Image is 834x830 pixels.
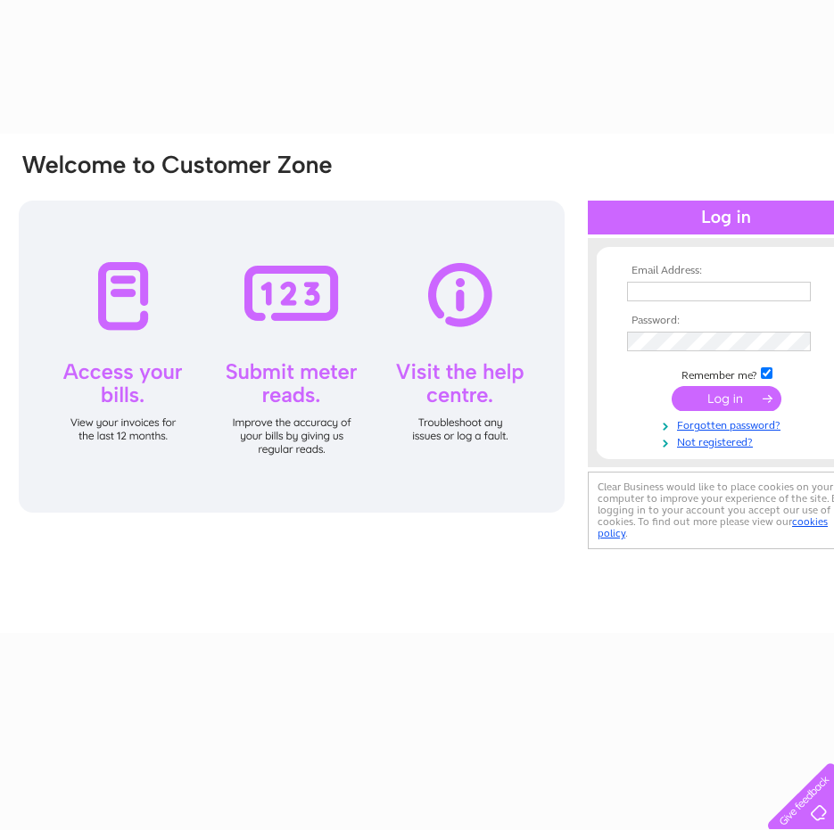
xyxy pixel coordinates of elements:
[598,515,828,539] a: cookies policy
[623,315,830,327] th: Password:
[627,432,830,449] a: Not registered?
[623,365,830,382] td: Remember me?
[672,386,781,411] input: Submit
[627,415,830,432] a: Forgotten password?
[623,265,830,277] th: Email Address:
